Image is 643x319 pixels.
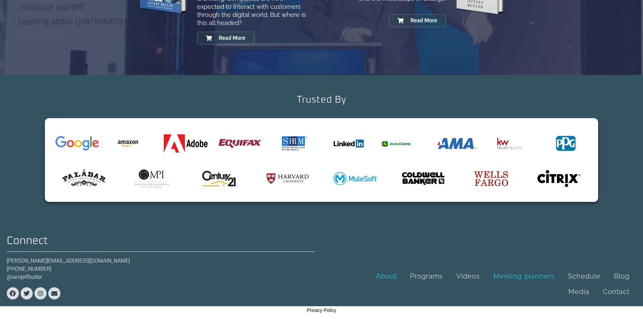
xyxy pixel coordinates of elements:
a: Blog [607,268,636,284]
span: Read More [410,18,437,23]
a: Media [562,284,596,299]
a: Meeting planners [487,268,561,284]
a: @iamjeffbutler [7,274,42,280]
span: Read More [219,35,245,41]
nav: Menu [369,268,637,299]
a: Read More [389,14,446,27]
a: Videos [450,268,487,284]
h2: Connect [7,236,315,246]
a: Privacy Policy [307,308,336,313]
a: Programs [403,268,450,284]
a: About [369,268,403,284]
a: Read More [197,32,254,45]
a: Contact [596,284,636,299]
a: Schedule [561,268,607,284]
a: [PHONE_NUMBER] [7,266,51,272]
a: [PERSON_NAME][EMAIL_ADDRESS][DOMAIN_NAME] [7,258,130,264]
h2: Trusted By [297,95,346,105]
